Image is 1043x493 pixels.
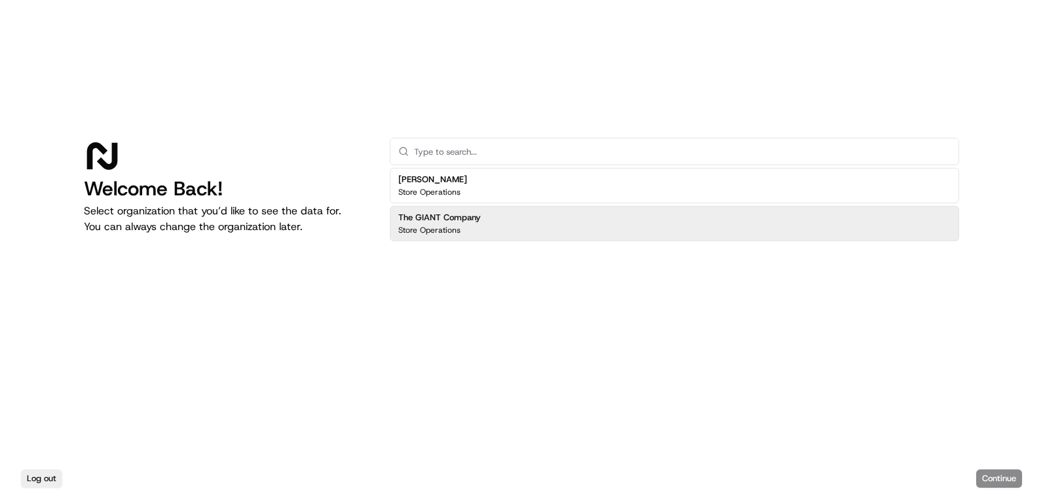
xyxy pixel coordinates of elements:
[84,177,369,201] h1: Welcome Back!
[84,203,369,235] p: Select organization that you’d like to see the data for. You can always change the organization l...
[398,187,461,197] p: Store Operations
[398,174,467,186] h2: [PERSON_NAME]
[390,165,959,244] div: Suggestions
[398,225,461,235] p: Store Operations
[414,138,951,165] input: Type to search...
[21,469,62,488] button: Log out
[398,212,481,224] h2: The GIANT Company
